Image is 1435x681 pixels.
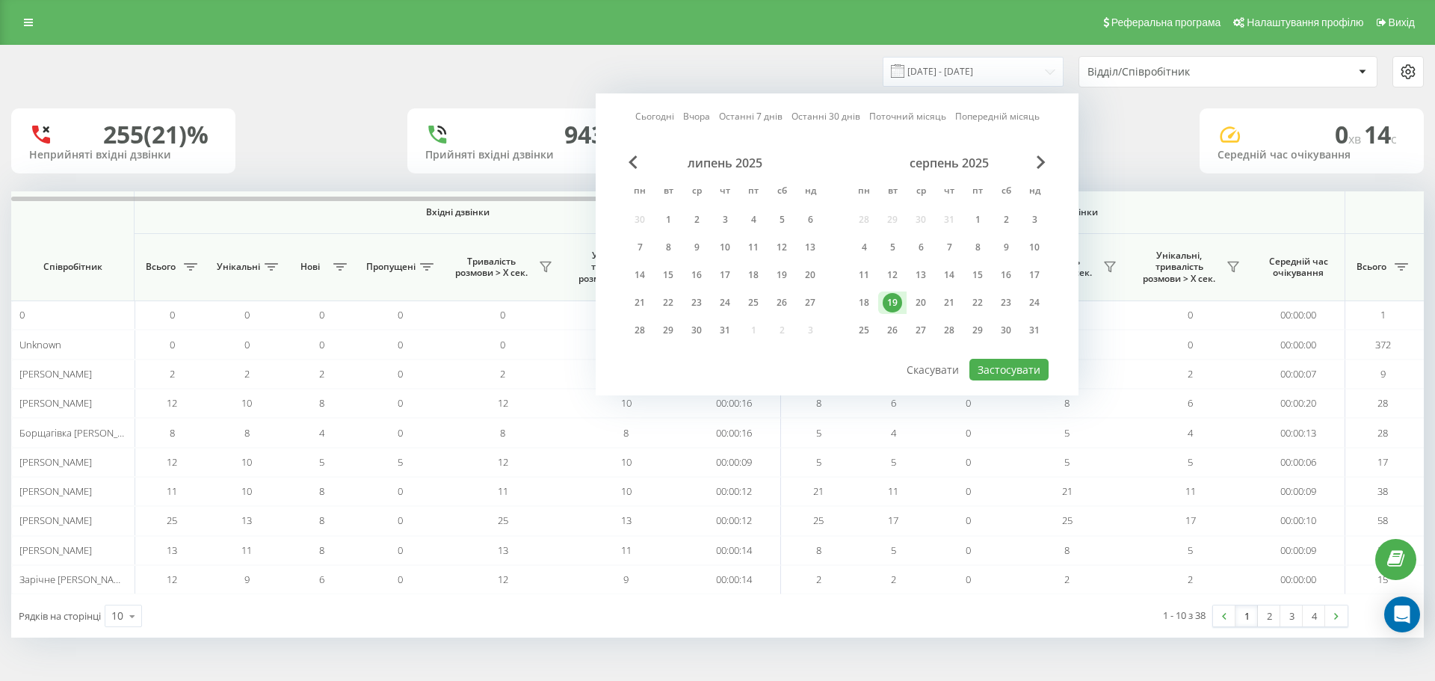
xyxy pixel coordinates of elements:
span: Пропущені [366,261,416,273]
div: 29 [968,321,987,340]
td: 00:00:10 [1252,506,1345,535]
div: пн 11 серп 2025 р. [850,264,878,286]
div: 6 [911,238,931,257]
span: Вихід [1389,16,1415,28]
span: 5 [398,455,403,469]
span: 8 [816,396,821,410]
abbr: п’ятниця [742,181,765,203]
span: 372 [1375,338,1391,351]
span: 11 [241,543,252,557]
span: 9 [1380,367,1386,380]
div: 5 [883,238,902,257]
span: [PERSON_NAME] [19,543,92,557]
td: 00:00:00 [1252,565,1345,594]
span: 0 [398,484,403,498]
span: 0 [398,367,403,380]
span: 0 [1188,338,1193,351]
div: 30 [687,321,706,340]
div: ср 13 серп 2025 р. [907,264,935,286]
span: 12 [167,573,177,586]
span: 6 [891,396,896,410]
td: 00:00:20 [1252,389,1345,418]
div: сб 16 серп 2025 р. [992,264,1020,286]
span: 1 [1380,308,1386,321]
span: 5 [1064,426,1070,440]
span: [PERSON_NAME] [19,396,92,410]
div: сб 2 серп 2025 р. [992,209,1020,231]
span: 8 [500,426,505,440]
span: 12 [498,396,508,410]
td: 00:00:09 [1252,477,1345,506]
div: ср 2 лип 2025 р. [682,209,711,231]
td: 00:00:06 [1252,448,1345,477]
span: 0 [319,338,324,351]
div: вт 22 лип 2025 р. [654,292,682,314]
a: 1 [1235,605,1258,626]
div: пн 4 серп 2025 р. [850,236,878,259]
span: 5 [1064,455,1070,469]
div: 18 [744,265,763,285]
div: пт 1 серп 2025 р. [963,209,992,231]
div: сб 12 лип 2025 р. [768,236,796,259]
abbr: субота [771,181,793,203]
div: сб 9 серп 2025 р. [992,236,1020,259]
span: 13 [167,543,177,557]
span: 0 [170,338,175,351]
div: чт 28 серп 2025 р. [935,319,963,342]
td: 00:00:14 [688,536,781,565]
span: 10 [621,455,632,469]
div: 21 [630,293,649,312]
span: 21 [1062,484,1073,498]
div: липень 2025 [626,155,824,170]
div: сб 26 лип 2025 р. [768,292,796,314]
a: 3 [1280,605,1303,626]
span: хв [1348,131,1364,147]
span: Next Month [1037,155,1046,169]
span: 0 [500,338,505,351]
span: 10 [621,484,632,498]
abbr: понеділок [629,181,651,203]
span: [PERSON_NAME] [19,455,92,469]
td: 00:00:12 [688,477,781,506]
div: вт 26 серп 2025 р. [878,319,907,342]
span: 5 [1188,455,1193,469]
span: Середній час очікування [1263,256,1333,279]
td: 00:00:12 [688,506,781,535]
span: 5 [891,455,896,469]
span: 28 [1377,396,1388,410]
button: Скасувати [898,359,967,380]
div: 6 [800,210,820,229]
div: 22 [968,293,987,312]
div: 17 [715,265,735,285]
div: 10 [715,238,735,257]
div: нд 6 лип 2025 р. [796,209,824,231]
span: Борщагівка [PERSON_NAME] [19,426,146,440]
div: вт 12 серп 2025 р. [878,264,907,286]
div: вт 19 серп 2025 р. [878,292,907,314]
td: 00:00:00 [1252,301,1345,330]
div: 3 [715,210,735,229]
span: 58 [1377,514,1388,527]
abbr: вівторок [657,181,679,203]
div: 26 [883,321,902,340]
span: 0 [966,396,971,410]
span: 25 [1062,514,1073,527]
a: Останні 7 днів [719,109,783,123]
span: 2 [500,367,505,380]
div: 23 [687,293,706,312]
div: 26 [772,293,791,312]
span: 11 [1185,484,1196,498]
span: 5 [319,455,324,469]
span: 6 [1188,396,1193,410]
div: вт 8 лип 2025 р. [654,236,682,259]
a: 2 [1258,605,1280,626]
span: 12 [167,396,177,410]
div: 15 [658,265,678,285]
td: 00:00:09 [688,448,781,477]
span: 11 [167,484,177,498]
span: Унікальні, тривалість розмови > Х сек. [572,250,658,285]
div: 28 [939,321,959,340]
div: чт 17 лип 2025 р. [711,264,739,286]
a: Попередній місяць [955,109,1040,123]
div: 2 [996,210,1016,229]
